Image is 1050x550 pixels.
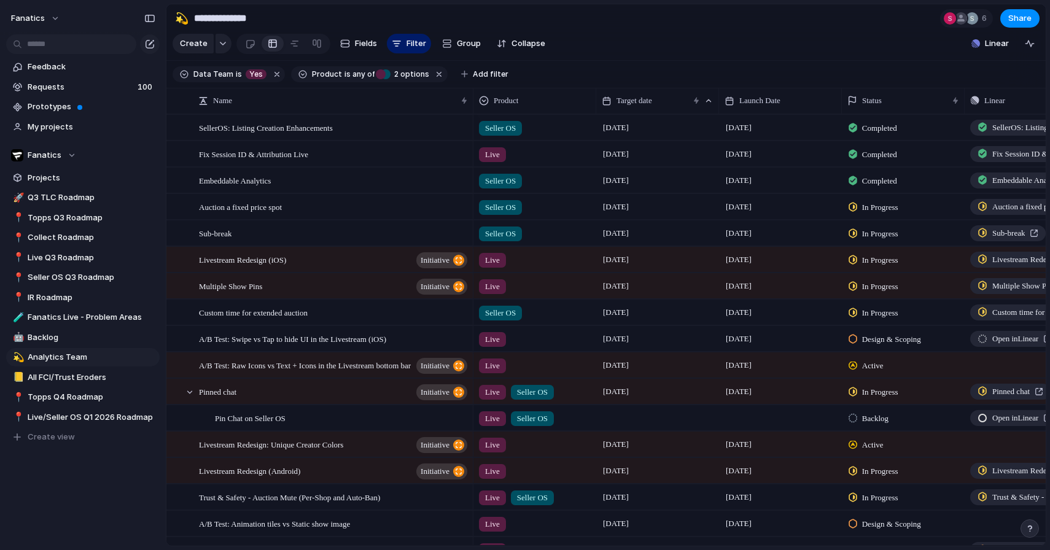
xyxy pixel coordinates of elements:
[11,252,23,264] button: 📍
[28,149,61,161] span: Fanatics
[199,173,271,187] span: Embeddable Analytics
[13,250,21,265] div: 📍
[28,231,155,244] span: Collect Roadmap
[387,34,431,53] button: Filter
[351,69,375,80] span: any of
[723,305,755,320] span: [DATE]
[723,173,755,188] span: [DATE]
[485,201,516,214] span: Seller OS
[862,175,897,187] span: Completed
[416,252,467,268] button: initiative
[342,68,377,81] button: isany of
[6,169,160,187] a: Projects
[243,68,269,81] button: Yes
[1000,9,1040,28] button: Share
[13,191,21,205] div: 🚀
[172,9,192,28] button: 💫
[723,490,755,505] span: [DATE]
[11,411,23,424] button: 📍
[193,69,233,80] span: Data Team
[6,428,160,446] button: Create view
[28,391,155,403] span: Topps Q4 Roadmap
[11,391,23,403] button: 📍
[180,37,208,50] span: Create
[600,199,632,214] span: [DATE]
[233,68,244,81] button: is
[862,95,882,107] span: Status
[992,227,1025,239] span: Sub-break
[436,34,487,53] button: Group
[485,412,500,425] span: Live
[13,351,21,365] div: 💫
[862,201,898,214] span: In Progress
[511,37,545,50] span: Collapse
[421,463,449,480] span: initiative
[28,121,155,133] span: My projects
[6,209,160,227] div: 📍Topps Q3 Roadmap
[13,231,21,245] div: 📍
[485,518,500,530] span: Live
[28,351,155,363] span: Analytics Team
[6,228,160,247] a: 📍Collect Roadmap
[11,371,23,384] button: 📒
[600,516,632,531] span: [DATE]
[473,69,508,80] span: Add filter
[138,81,155,93] span: 100
[6,308,160,327] a: 🧪Fanatics Live - Problem Areas
[416,437,467,453] button: initiative
[600,331,632,346] span: [DATE]
[485,360,500,372] span: Live
[28,311,155,323] span: Fanatics Live - Problem Areas
[600,279,632,293] span: [DATE]
[28,252,155,264] span: Live Q3 Roadmap
[6,289,160,307] a: 📍IR Roadmap
[13,330,21,344] div: 🤖
[600,252,632,267] span: [DATE]
[11,311,23,323] button: 🧪
[862,360,884,372] span: Active
[28,101,155,113] span: Prototypes
[6,78,160,96] a: Requests100
[485,228,516,240] span: Seller OS
[862,386,898,398] span: In Progress
[199,147,308,161] span: Fix Session ID & Attribution Live
[199,120,333,134] span: SellerOS: Listing Creation Enhancements
[199,490,380,504] span: Trust & Safety - Auction Mute (Per-Shop and Auto-Ban)
[6,388,160,406] div: 📍Topps Q4 Roadmap
[249,69,263,80] span: Yes
[723,463,755,478] span: [DATE]
[862,518,921,530] span: Design & Scoping
[13,290,21,304] div: 📍
[11,292,23,304] button: 📍
[28,212,155,224] span: Topps Q3 Roadmap
[723,199,755,214] span: [DATE]
[11,271,23,284] button: 📍
[28,61,155,73] span: Feedback
[406,37,426,50] span: Filter
[457,37,481,50] span: Group
[13,311,21,325] div: 🧪
[517,492,548,504] span: Seller OS
[485,254,500,266] span: Live
[6,146,160,165] button: Fanatics
[723,437,755,452] span: [DATE]
[492,34,550,53] button: Collapse
[199,226,231,240] span: Sub-break
[28,292,155,304] span: IR Roadmap
[421,278,449,295] span: initiative
[485,281,500,293] span: Live
[6,368,160,387] a: 📒All FCI/Trust Eroders
[6,188,160,207] a: 🚀Q3 TLC Roadmap
[6,348,160,366] div: 💫Analytics Team
[199,437,343,451] span: Livestream Redesign: Unique Creator Colors
[199,358,411,372] span: A/B Test: Raw Icons vs Text + Icons in the Livestream bottom bar
[616,95,652,107] span: Target date
[199,279,262,293] span: Multiple Show Pins
[723,331,755,346] span: [DATE]
[984,95,1005,107] span: Linear
[391,69,400,79] span: 2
